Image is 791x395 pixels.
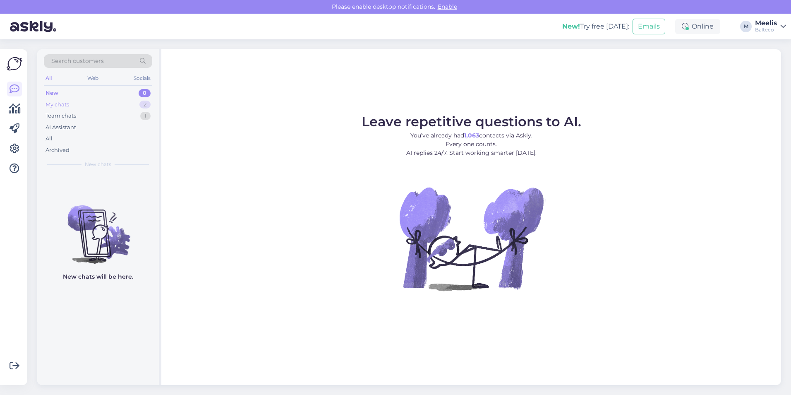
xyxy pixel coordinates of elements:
[140,112,151,120] div: 1
[7,56,22,72] img: Askly Logo
[139,101,151,109] div: 2
[86,73,100,84] div: Web
[755,26,777,33] div: Balteco
[139,89,151,97] div: 0
[362,131,581,157] p: You’ve already had contacts via Askly. Every one counts. AI replies 24/7. Start working smarter [...
[46,101,69,109] div: My chats
[46,135,53,143] div: All
[85,161,111,168] span: New chats
[46,123,76,132] div: AI Assistant
[435,3,460,10] span: Enable
[46,146,70,154] div: Archived
[63,272,133,281] p: New chats will be here.
[464,132,479,139] b: 1,063
[362,113,581,130] span: Leave repetitive questions to AI.
[51,57,104,65] span: Search customers
[633,19,665,34] button: Emails
[46,112,76,120] div: Team chats
[37,190,159,265] img: No chats
[755,20,777,26] div: Meelis
[132,73,152,84] div: Socials
[675,19,720,34] div: Online
[755,20,786,33] a: MeelisBalteco
[397,164,546,313] img: No Chat active
[46,89,58,97] div: New
[562,22,580,30] b: New!
[740,21,752,32] div: M
[44,73,53,84] div: All
[562,22,629,31] div: Try free [DATE]:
